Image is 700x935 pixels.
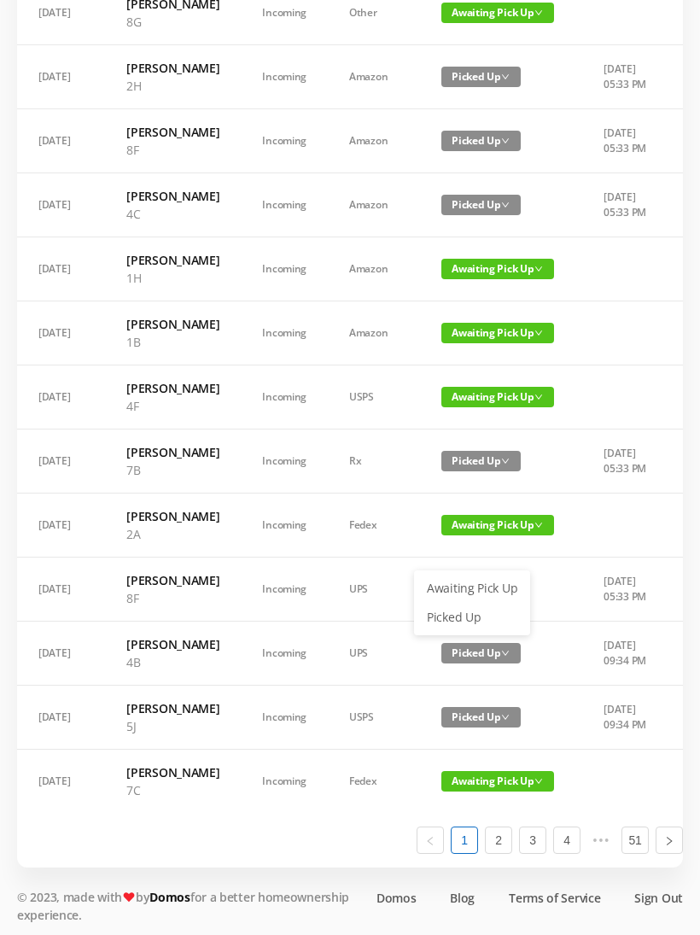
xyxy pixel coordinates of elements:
[126,141,219,159] p: 8F
[17,494,105,558] td: [DATE]
[126,333,219,351] p: 1B
[501,201,510,209] i: icon: down
[126,379,219,397] h6: [PERSON_NAME]
[126,315,219,333] h6: [PERSON_NAME]
[241,45,328,109] td: Incoming
[241,622,328,686] td: Incoming
[582,109,672,173] td: [DATE] 05:33 PM
[17,45,105,109] td: [DATE]
[126,397,219,415] p: 4F
[328,109,420,173] td: Amazon
[582,558,672,622] td: [DATE] 05:33 PM
[534,9,543,17] i: icon: down
[17,686,105,750] td: [DATE]
[328,173,420,237] td: Amazon
[656,827,683,854] li: Next Page
[441,67,521,87] span: Picked Up
[241,494,328,558] td: Incoming
[441,515,554,535] span: Awaiting Pick Up
[534,521,543,529] i: icon: down
[417,604,528,631] a: Picked Up
[126,589,219,607] p: 8F
[126,13,219,31] p: 8G
[441,771,554,792] span: Awaiting Pick Up
[17,365,105,430] td: [DATE]
[622,827,648,853] a: 51
[485,827,512,854] li: 2
[582,622,672,686] td: [DATE] 09:34 PM
[452,827,477,853] a: 1
[126,507,219,525] h6: [PERSON_NAME]
[519,827,546,854] li: 3
[501,137,510,145] i: icon: down
[328,750,420,813] td: Fedex
[328,558,420,622] td: UPS
[621,827,649,854] li: 51
[241,109,328,173] td: Incoming
[441,643,521,663] span: Picked Up
[450,889,475,907] a: Blog
[534,777,543,786] i: icon: down
[241,750,328,813] td: Incoming
[126,781,219,799] p: 7C
[582,430,672,494] td: [DATE] 05:33 PM
[486,827,511,853] a: 2
[126,763,219,781] h6: [PERSON_NAME]
[241,237,328,301] td: Incoming
[534,393,543,401] i: icon: down
[501,649,510,657] i: icon: down
[328,45,420,109] td: Amazon
[417,575,528,602] a: Awaiting Pick Up
[441,259,554,279] span: Awaiting Pick Up
[126,699,219,717] h6: [PERSON_NAME]
[554,827,580,853] a: 4
[241,301,328,365] td: Incoming
[126,653,219,671] p: 4B
[501,457,510,465] i: icon: down
[553,827,580,854] li: 4
[441,707,521,728] span: Picked Up
[241,558,328,622] td: Incoming
[441,451,521,471] span: Picked Up
[17,750,105,813] td: [DATE]
[126,123,219,141] h6: [PERSON_NAME]
[441,131,521,151] span: Picked Up
[582,173,672,237] td: [DATE] 05:33 PM
[328,237,420,301] td: Amazon
[241,686,328,750] td: Incoming
[126,251,219,269] h6: [PERSON_NAME]
[441,387,554,407] span: Awaiting Pick Up
[17,109,105,173] td: [DATE]
[534,265,543,273] i: icon: down
[17,622,105,686] td: [DATE]
[126,77,219,95] p: 2H
[126,525,219,543] p: 2A
[17,558,105,622] td: [DATE]
[501,713,510,722] i: icon: down
[126,717,219,735] p: 5J
[17,430,105,494] td: [DATE]
[328,365,420,430] td: USPS
[520,827,545,853] a: 3
[17,173,105,237] td: [DATE]
[126,59,219,77] h6: [PERSON_NAME]
[126,461,219,479] p: 7B
[509,889,600,907] a: Terms of Service
[328,686,420,750] td: USPS
[417,827,444,854] li: Previous Page
[126,635,219,653] h6: [PERSON_NAME]
[241,365,328,430] td: Incoming
[441,195,521,215] span: Picked Up
[17,301,105,365] td: [DATE]
[126,443,219,461] h6: [PERSON_NAME]
[126,269,219,287] p: 1H
[126,571,219,589] h6: [PERSON_NAME]
[17,237,105,301] td: [DATE]
[441,323,554,343] span: Awaiting Pick Up
[126,205,219,223] p: 4C
[451,827,478,854] li: 1
[328,301,420,365] td: Amazon
[664,836,674,846] i: icon: right
[376,889,417,907] a: Domos
[587,827,615,854] li: Next 5 Pages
